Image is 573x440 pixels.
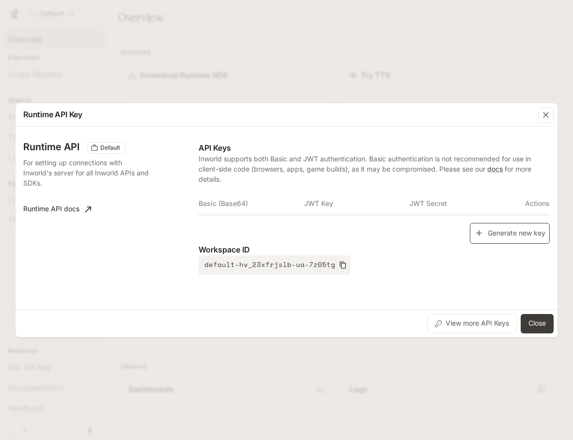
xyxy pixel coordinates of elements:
[199,154,550,184] p: Inworld supports both Basic and JWT authentication. Basic authentication is not recommended for u...
[199,192,304,215] th: Basic (Base64)
[304,192,409,215] th: JWT Key
[487,165,503,173] a: docs
[521,314,554,333] button: Close
[409,192,514,215] th: JWT Secret
[470,223,550,244] button: Generate new key
[19,200,95,219] a: Runtime API docs
[87,142,125,154] div: These keys will apply to your current workspace only
[199,244,550,255] p: Workspace ID
[199,255,351,275] button: default-hv_23xfrjslb-ua-7z05tg
[23,109,82,120] p: Runtime API Key
[427,314,517,333] button: View more API Keys
[96,143,124,152] span: Default
[23,142,79,152] h3: Runtime API
[23,157,149,188] p: For setting up connections with Inworld's server for all Inworld APIs and SDKs.
[515,192,550,215] th: Actions
[199,142,550,154] p: API Keys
